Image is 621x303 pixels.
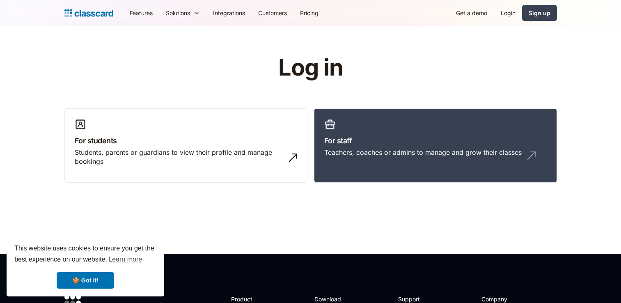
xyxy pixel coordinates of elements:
h3: For staff [324,135,547,146]
a: home [64,7,113,19]
a: Pricing [293,4,325,22]
div: cookieconsent [7,236,164,296]
a: Customers [252,4,293,22]
h1: Log in [180,55,441,80]
div: Teachers, coaches or admins to manage and grow their classes [324,148,522,157]
a: learn more about cookies [107,253,143,266]
a: For studentsStudents, parents or guardians to view their profile and manage bookings [64,108,307,183]
div: Solutions [166,9,190,17]
div: Sign up [529,9,550,17]
a: dismiss cookie message [57,272,114,289]
h3: For students [75,135,297,146]
a: Features [123,4,159,22]
a: Sign up [522,5,557,21]
a: Get a demo [449,4,494,22]
div: Students, parents or guardians to view their profile and manage bookings [75,148,281,166]
a: For staffTeachers, coaches or admins to manage and grow their classes [314,108,557,183]
a: Login [494,4,522,22]
div: Solutions [159,4,206,22]
span: This website uses cookies to ensure you get the best experience on our website. [14,243,156,266]
a: Integrations [206,4,252,22]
